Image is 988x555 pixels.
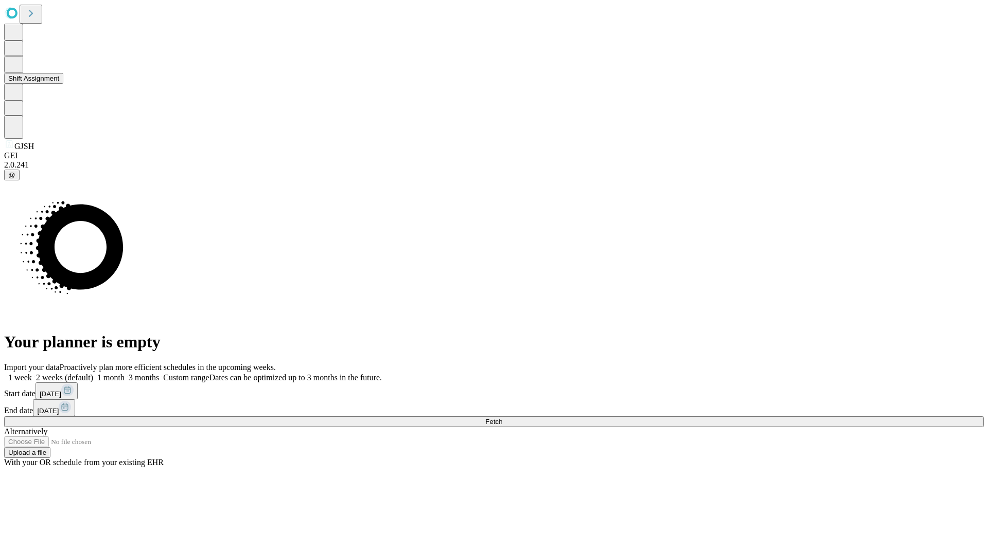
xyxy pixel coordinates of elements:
[4,416,984,427] button: Fetch
[60,363,276,372] span: Proactively plan more efficient schedules in the upcoming weeks.
[4,151,984,160] div: GEI
[4,73,63,84] button: Shift Assignment
[36,373,93,382] span: 2 weeks (default)
[8,373,32,382] span: 1 week
[4,458,164,467] span: With your OR schedule from your existing EHR
[97,373,125,382] span: 1 month
[4,427,47,436] span: Alternatively
[4,447,50,458] button: Upload a file
[209,373,382,382] span: Dates can be optimized up to 3 months in the future.
[4,160,984,170] div: 2.0.241
[4,363,60,372] span: Import your data
[4,332,984,351] h1: Your planner is empty
[40,390,61,398] span: [DATE]
[4,170,20,180] button: @
[36,382,78,399] button: [DATE]
[8,171,15,179] span: @
[14,142,34,151] span: GJSH
[37,407,59,415] span: [DATE]
[33,399,75,416] button: [DATE]
[129,373,159,382] span: 3 months
[4,399,984,416] div: End date
[485,418,502,425] span: Fetch
[163,373,209,382] span: Custom range
[4,382,984,399] div: Start date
